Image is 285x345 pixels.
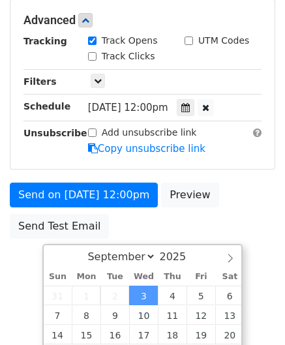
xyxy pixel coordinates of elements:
[23,36,67,46] strong: Tracking
[44,325,72,344] span: September 14, 2025
[215,286,244,305] span: September 6, 2025
[72,273,100,281] span: Mon
[129,273,158,281] span: Wed
[100,325,129,344] span: September 16, 2025
[44,273,72,281] span: Sun
[158,325,187,344] span: September 18, 2025
[88,102,168,113] span: [DATE] 12:00pm
[72,325,100,344] span: September 15, 2025
[10,214,109,239] a: Send Test Email
[102,126,197,140] label: Add unsubscribe link
[44,305,72,325] span: September 7, 2025
[23,128,87,138] strong: Unsubscribe
[10,183,158,207] a: Send on [DATE] 12:00pm
[129,305,158,325] span: September 10, 2025
[215,325,244,344] span: September 20, 2025
[129,286,158,305] span: September 3, 2025
[100,273,129,281] span: Tue
[220,282,285,345] iframe: Chat Widget
[158,305,187,325] span: September 11, 2025
[161,183,218,207] a: Preview
[23,76,57,87] strong: Filters
[102,50,155,63] label: Track Clicks
[215,305,244,325] span: September 13, 2025
[158,273,187,281] span: Thu
[23,101,70,112] strong: Schedule
[129,325,158,344] span: September 17, 2025
[198,34,249,48] label: UTM Codes
[158,286,187,305] span: September 4, 2025
[72,305,100,325] span: September 8, 2025
[156,250,203,263] input: Year
[44,286,72,305] span: August 31, 2025
[23,13,262,27] h5: Advanced
[187,305,215,325] span: September 12, 2025
[72,286,100,305] span: September 1, 2025
[88,143,205,155] a: Copy unsubscribe link
[100,286,129,305] span: September 2, 2025
[187,286,215,305] span: September 5, 2025
[102,34,158,48] label: Track Opens
[215,273,244,281] span: Sat
[187,325,215,344] span: September 19, 2025
[100,305,129,325] span: September 9, 2025
[187,273,215,281] span: Fri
